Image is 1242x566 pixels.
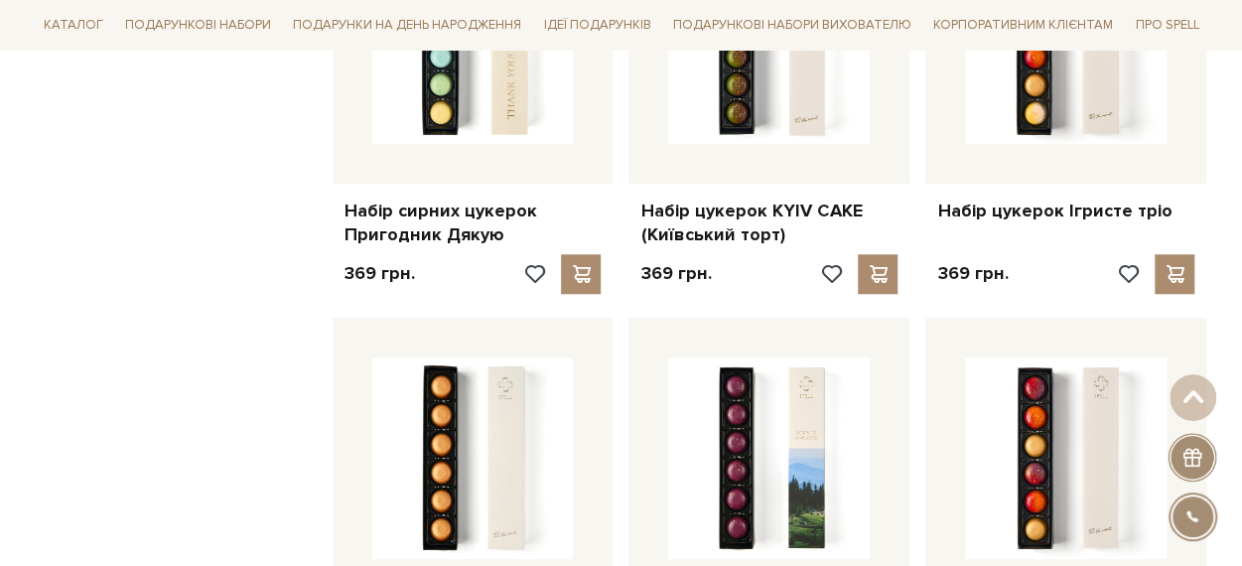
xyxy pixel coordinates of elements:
[640,200,897,246] a: Набір цукерок KYIV CAKE (Київський торт)
[937,200,1194,222] a: Набір цукерок Ігристе тріо
[535,10,658,41] a: Ідеї подарунків
[36,10,111,41] a: Каталог
[285,10,529,41] a: Подарунки на День народження
[640,262,711,285] p: 369 грн.
[937,262,1008,285] p: 369 грн.
[665,8,919,42] a: Подарункові набори вихователю
[925,8,1121,42] a: Корпоративним клієнтам
[345,200,602,246] a: Набір сирних цукерок Пригодник Дякую
[117,10,279,41] a: Подарункові набори
[345,262,415,285] p: 369 грн.
[1127,10,1206,41] a: Про Spell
